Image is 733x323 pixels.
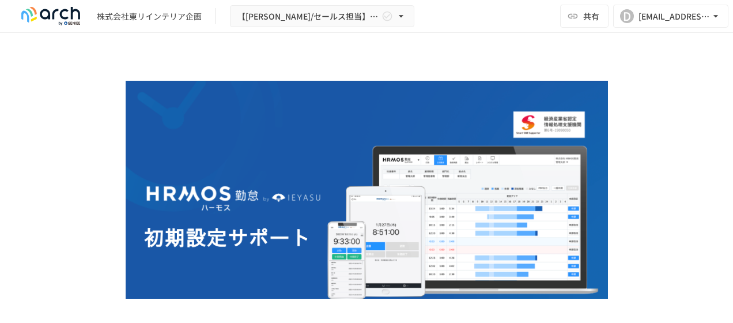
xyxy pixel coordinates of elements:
[560,5,609,28] button: 共有
[613,5,728,28] button: D[EMAIL_ADDRESS][DOMAIN_NAME]
[230,5,414,28] button: 【[PERSON_NAME]/セールス担当】株式会社東リインテリア企画様_初期設定サポート
[237,9,379,24] span: 【[PERSON_NAME]/セールス担当】株式会社東リインテリア企画様_初期設定サポート
[583,10,599,22] span: 共有
[620,9,634,23] div: D
[126,81,608,317] img: GdztLVQAPnGLORo409ZpmnRQckwtTrMz8aHIKJZF2AQ
[14,7,88,25] img: logo-default@2x-9cf2c760.svg
[97,10,202,22] div: 株式会社東リインテリア企画
[638,9,710,24] div: [EMAIL_ADDRESS][DOMAIN_NAME]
